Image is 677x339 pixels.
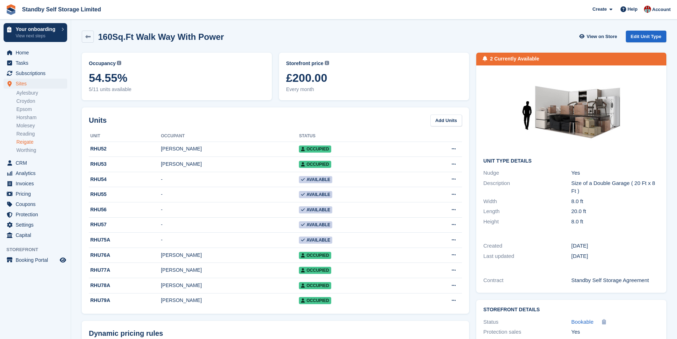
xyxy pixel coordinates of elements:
h2: Storefront Details [483,307,659,313]
a: menu [4,255,67,265]
a: menu [4,230,67,240]
div: RHU79A [89,297,161,304]
h2: Unit Type details [483,158,659,164]
span: Available [299,206,332,213]
span: Home [16,48,58,58]
div: RHU53 [89,160,161,168]
span: Bookable [571,319,594,325]
a: menu [4,68,67,78]
div: RHU78A [89,282,161,289]
div: [PERSON_NAME] [161,266,299,274]
div: RHU76A [89,251,161,259]
div: RHU55 [89,191,161,198]
span: Tasks [16,58,58,68]
p: View next steps [16,33,58,39]
div: Height [483,218,571,226]
a: menu [4,210,67,219]
img: icon-info-grey-7440780725fd019a000dd9b08b2336e03edf1995a4989e88bcd33f0948082b44.svg [325,61,329,65]
a: menu [4,58,67,68]
div: RHU75A [89,236,161,244]
div: Protection sales [483,328,571,336]
div: RHU77A [89,266,161,274]
a: menu [4,168,67,178]
a: Standby Self Storage Limited [19,4,104,15]
a: menu [4,199,67,209]
img: Connor Spurle [644,6,651,13]
td: - [161,172,299,187]
span: Occupied [299,161,331,168]
span: Every month [286,86,462,93]
div: [PERSON_NAME] [161,160,299,168]
h2: Units [89,115,107,126]
span: Invoices [16,179,58,189]
span: Occupied [299,252,331,259]
a: Bookable [571,318,594,326]
a: Reading [16,131,67,137]
span: Create [592,6,607,13]
span: Booking Portal [16,255,58,265]
a: menu [4,79,67,89]
div: Width [483,197,571,206]
span: Occupied [299,297,331,304]
span: CRM [16,158,58,168]
div: Description [483,179,571,195]
div: RHU54 [89,176,161,183]
a: Molesey [16,122,67,129]
span: Capital [16,230,58,240]
span: Analytics [16,168,58,178]
span: Pricing [16,189,58,199]
div: Yes [571,328,659,336]
td: - [161,187,299,202]
th: Status [299,131,412,142]
span: 54.55% [89,71,265,84]
div: [PERSON_NAME] [161,251,299,259]
span: Occupied [299,145,331,153]
a: Edit Unit Type [626,31,666,42]
td: - [161,217,299,233]
div: RHU52 [89,145,161,153]
div: 8.0 ft [571,197,659,206]
a: Add Units [430,115,462,126]
div: [PERSON_NAME] [161,145,299,153]
a: View on Store [579,31,620,42]
div: Dynamic pricing rules [89,328,462,339]
th: Occupant [161,131,299,142]
span: Subscriptions [16,68,58,78]
span: Coupons [16,199,58,209]
div: [PERSON_NAME] [161,282,299,289]
a: Reigate [16,139,67,145]
a: menu [4,189,67,199]
td: - [161,202,299,218]
img: 150-sqft-unit.jpg [518,73,625,153]
div: RHU56 [89,206,161,213]
th: Unit [89,131,161,142]
a: menu [4,158,67,168]
span: Occupied [299,267,331,274]
span: Available [299,221,332,228]
span: Available [299,176,332,183]
img: stora-icon-8386f47178a22dfd0bd8f6a31ec36ba5ce8667c1dd55bd0f319d3a0aa187defe.svg [6,4,16,15]
span: Occupied [299,282,331,289]
a: Aylesbury [16,90,67,96]
span: Help [628,6,638,13]
a: Your onboarding View next steps [4,23,67,42]
span: Sites [16,79,58,89]
a: Epsom [16,106,67,113]
div: Length [483,207,571,216]
span: View on Store [587,33,617,40]
a: Croydon [16,98,67,105]
span: £200.00 [286,71,462,84]
td: - [161,233,299,248]
a: Preview store [59,256,67,264]
span: Protection [16,210,58,219]
span: Storefront [6,246,71,253]
span: Storefront price [286,60,323,67]
a: menu [4,220,67,230]
div: Contract [483,276,571,285]
div: [DATE] [571,252,659,260]
p: Your onboarding [16,27,58,32]
span: 5/11 units available [89,86,265,93]
a: Worthing [16,147,67,154]
div: RHU57 [89,221,161,228]
a: Horsham [16,114,67,121]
